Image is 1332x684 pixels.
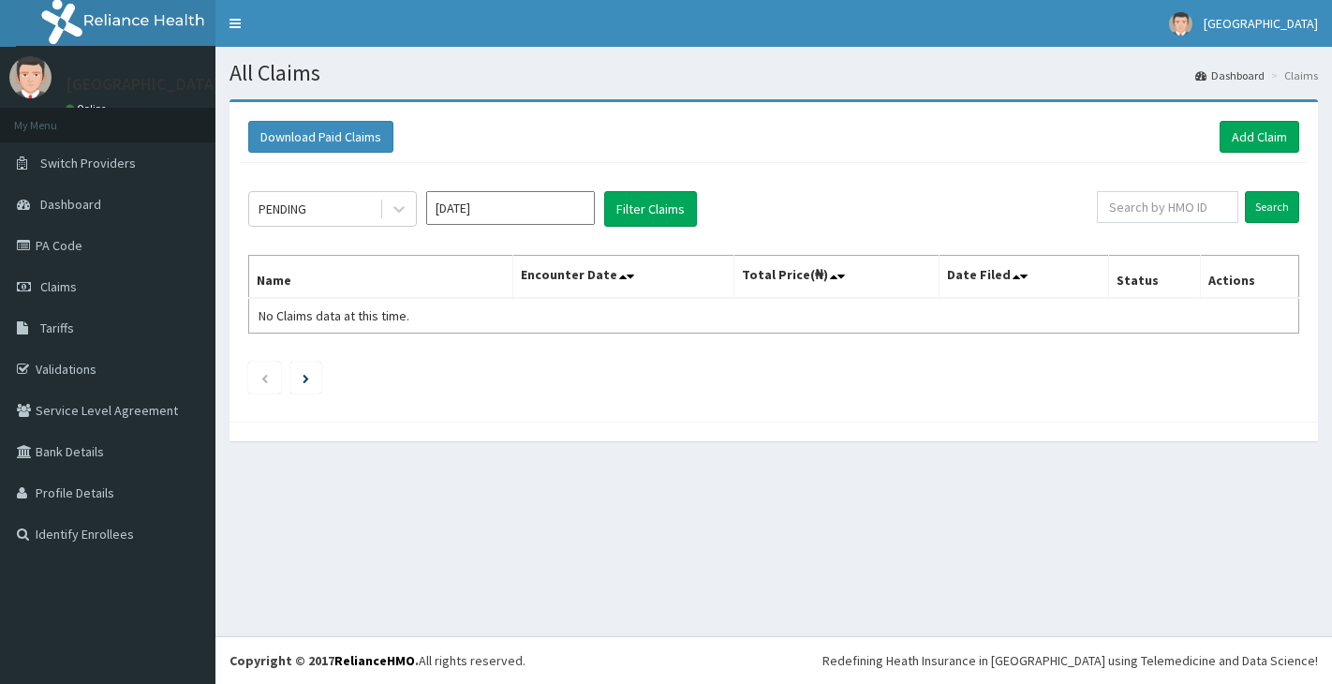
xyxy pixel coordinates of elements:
[1109,256,1201,299] th: Status
[66,76,220,93] p: [GEOGRAPHIC_DATA]
[1169,12,1192,36] img: User Image
[229,652,419,669] strong: Copyright © 2017 .
[259,307,409,324] span: No Claims data at this time.
[229,61,1318,85] h1: All Claims
[1245,191,1299,223] input: Search
[426,191,595,225] input: Select Month and Year
[734,256,940,299] th: Total Price(₦)
[1204,15,1318,32] span: [GEOGRAPHIC_DATA]
[66,102,111,115] a: Online
[334,652,415,669] a: RelianceHMO
[9,56,52,98] img: User Image
[1220,121,1299,153] a: Add Claim
[248,121,393,153] button: Download Paid Claims
[303,369,309,386] a: Next page
[40,278,77,295] span: Claims
[40,155,136,171] span: Switch Providers
[513,256,734,299] th: Encounter Date
[259,200,306,218] div: PENDING
[822,651,1318,670] div: Redefining Heath Insurance in [GEOGRAPHIC_DATA] using Telemedicine and Data Science!
[40,196,101,213] span: Dashboard
[40,320,74,336] span: Tariffs
[604,191,697,227] button: Filter Claims
[260,369,269,386] a: Previous page
[215,636,1332,684] footer: All rights reserved.
[1195,67,1265,83] a: Dashboard
[1097,191,1238,223] input: Search by HMO ID
[940,256,1109,299] th: Date Filed
[249,256,513,299] th: Name
[1266,67,1318,83] li: Claims
[1200,256,1298,299] th: Actions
